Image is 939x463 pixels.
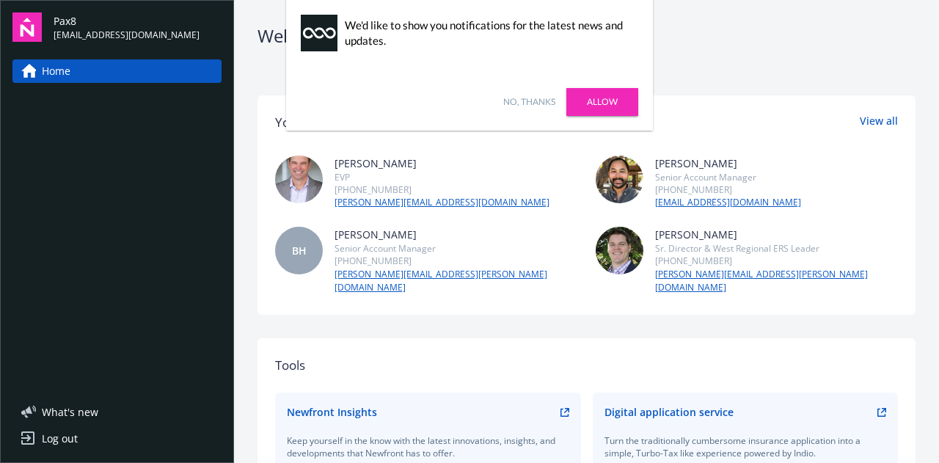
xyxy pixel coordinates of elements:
[566,88,638,116] a: Allow
[596,156,643,203] img: photo
[275,113,395,132] div: Your Newfront Team
[12,12,42,42] img: navigator-logo.svg
[42,59,70,83] span: Home
[287,434,569,459] div: Keep yourself in the know with the latest innovations, insights, and developments that Newfront h...
[335,268,578,294] a: [PERSON_NAME][EMAIL_ADDRESS][PERSON_NAME][DOMAIN_NAME]
[54,29,200,42] span: [EMAIL_ADDRESS][DOMAIN_NAME]
[335,183,549,196] div: [PHONE_NUMBER]
[604,434,887,459] div: Turn the traditionally cumbersome insurance application into a simple, Turbo-Tax like experience ...
[42,404,98,420] span: What ' s new
[287,404,377,420] div: Newfront Insights
[860,113,898,132] a: View all
[655,171,801,183] div: Senior Account Manager
[655,268,899,294] a: [PERSON_NAME][EMAIL_ADDRESS][PERSON_NAME][DOMAIN_NAME]
[345,18,631,48] div: We'd like to show you notifications for the latest news and updates.
[335,242,578,255] div: Senior Account Manager
[655,227,899,242] div: [PERSON_NAME]
[655,255,899,267] div: [PHONE_NUMBER]
[335,171,549,183] div: EVP
[54,12,222,42] button: Pax8[EMAIL_ADDRESS][DOMAIN_NAME]
[42,427,78,451] div: Log out
[292,243,307,258] span: BH
[12,404,122,420] button: What's new
[655,196,801,209] a: [EMAIL_ADDRESS][DOMAIN_NAME]
[335,255,578,267] div: [PHONE_NUMBER]
[257,23,916,48] div: Welcome to Navigator
[335,156,549,171] div: [PERSON_NAME]
[596,227,643,274] img: photo
[275,356,898,375] div: Tools
[54,13,200,29] span: Pax8
[335,227,578,242] div: [PERSON_NAME]
[604,404,734,420] div: Digital application service
[655,156,801,171] div: [PERSON_NAME]
[275,156,323,203] img: photo
[335,196,549,209] a: [PERSON_NAME][EMAIL_ADDRESS][DOMAIN_NAME]
[655,242,899,255] div: Sr. Director & West Regional ERS Leader
[503,95,555,109] a: No, thanks
[655,183,801,196] div: [PHONE_NUMBER]
[12,59,222,83] a: Home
